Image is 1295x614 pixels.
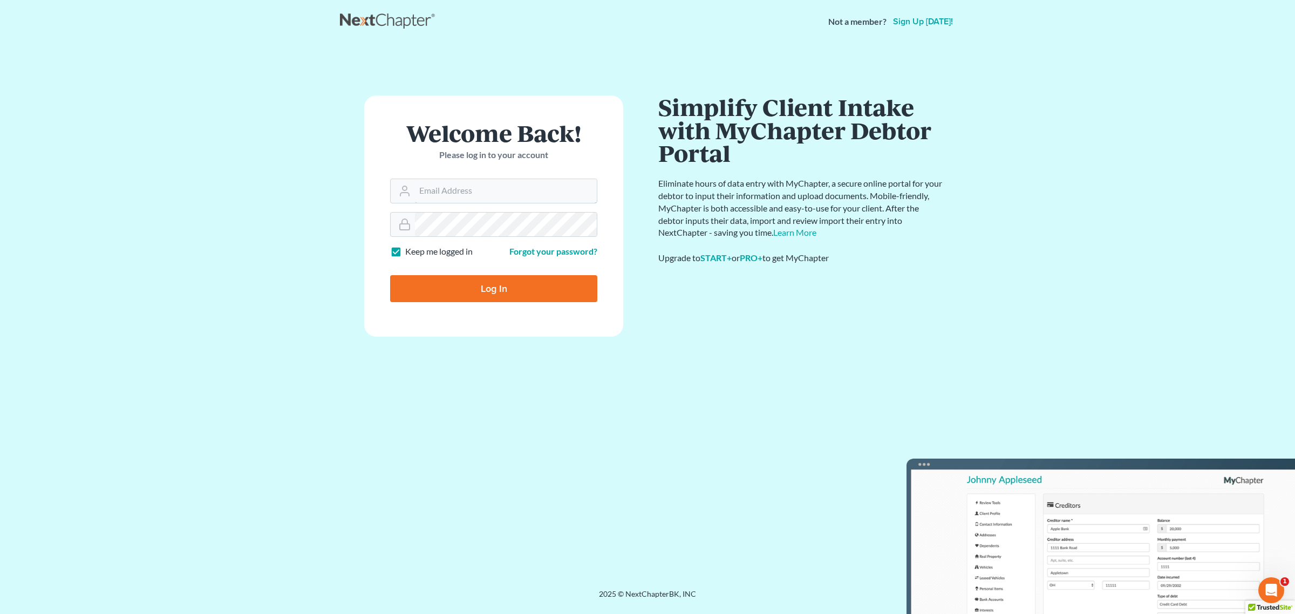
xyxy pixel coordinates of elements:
[405,245,473,258] label: Keep me logged in
[658,252,944,264] div: Upgrade to or to get MyChapter
[509,246,597,256] a: Forgot your password?
[891,17,955,26] a: Sign up [DATE]!
[390,275,597,302] input: Log In
[415,179,597,203] input: Email Address
[390,121,597,145] h1: Welcome Back!
[700,253,732,263] a: START+
[740,253,762,263] a: PRO+
[658,95,944,165] h1: Simplify Client Intake with MyChapter Debtor Portal
[1258,577,1284,603] iframe: Intercom live chat
[658,178,944,239] p: Eliminate hours of data entry with MyChapter, a secure online portal for your debtor to input the...
[1280,577,1289,586] span: 1
[390,149,597,161] p: Please log in to your account
[828,16,887,28] strong: Not a member?
[773,227,816,237] a: Learn More
[340,589,955,608] div: 2025 © NextChapterBK, INC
